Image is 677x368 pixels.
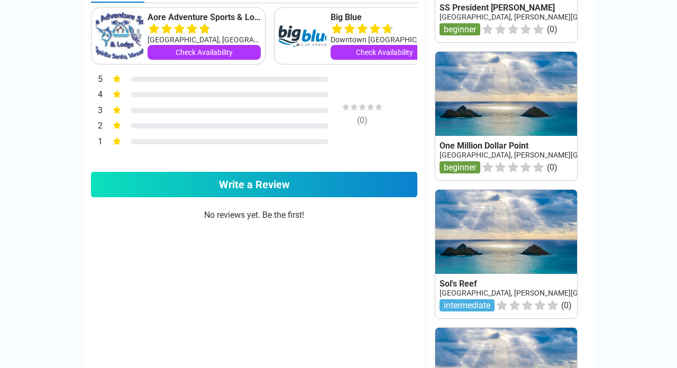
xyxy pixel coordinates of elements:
[331,34,438,45] div: Downtown [GEOGRAPHIC_DATA], null
[91,88,103,102] div: 4
[91,73,103,87] div: 5
[91,135,103,149] div: 1
[148,12,261,23] a: Aore Adventure Sports & Lodge
[323,115,402,125] div: ( 0 )
[91,210,417,273] div: No reviews yet. Be the first!
[331,45,438,60] a: Check Availability
[148,34,261,45] div: [GEOGRAPHIC_DATA], [GEOGRAPHIC_DATA], null
[91,172,417,197] a: Write a Review
[460,11,666,155] iframe: Sign in with Google Dialogue
[91,104,103,118] div: 3
[331,12,438,23] a: Big Blue
[96,12,143,60] img: Aore Adventure Sports & Lodge
[279,12,326,60] img: Big Blue
[91,119,103,133] div: 2
[148,45,261,60] a: Check Availability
